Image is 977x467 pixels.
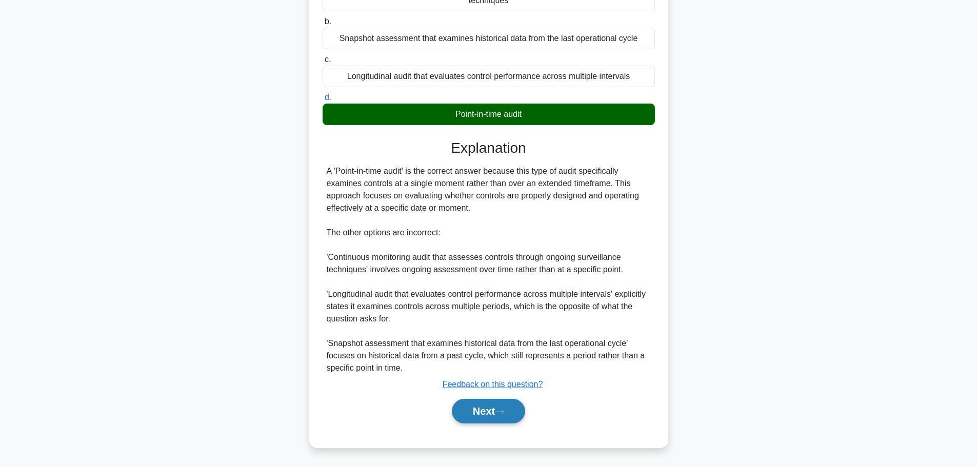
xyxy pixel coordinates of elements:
div: Snapshot assessment that examines historical data from the last operational cycle [323,28,655,49]
span: b. [325,17,331,26]
h3: Explanation [329,139,649,157]
div: Point-in-time audit [323,104,655,125]
div: Longitudinal audit that evaluates control performance across multiple intervals [323,66,655,87]
span: d. [325,93,331,101]
span: c. [325,55,331,64]
div: A 'Point-in-time audit' is the correct answer because this type of audit specifically examines co... [327,165,651,374]
button: Next [452,399,525,423]
a: Feedback on this question? [443,380,543,389]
